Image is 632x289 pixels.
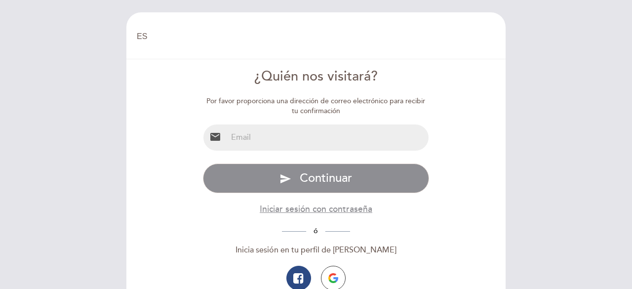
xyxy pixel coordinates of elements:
i: send [279,173,291,185]
input: Email [227,124,429,151]
button: Iniciar sesión con contraseña [260,203,372,215]
img: icon-google.png [328,273,338,283]
div: Inicia sesión en tu perfil de [PERSON_NAME] [203,245,430,256]
span: ó [306,227,325,235]
i: email [209,131,221,143]
div: Por favor proporciona una dirección de correo electrónico para recibir tu confirmación [203,96,430,116]
span: Continuar [300,171,352,185]
button: send Continuar [203,164,430,193]
div: ¿Quién nos visitará? [203,67,430,86]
